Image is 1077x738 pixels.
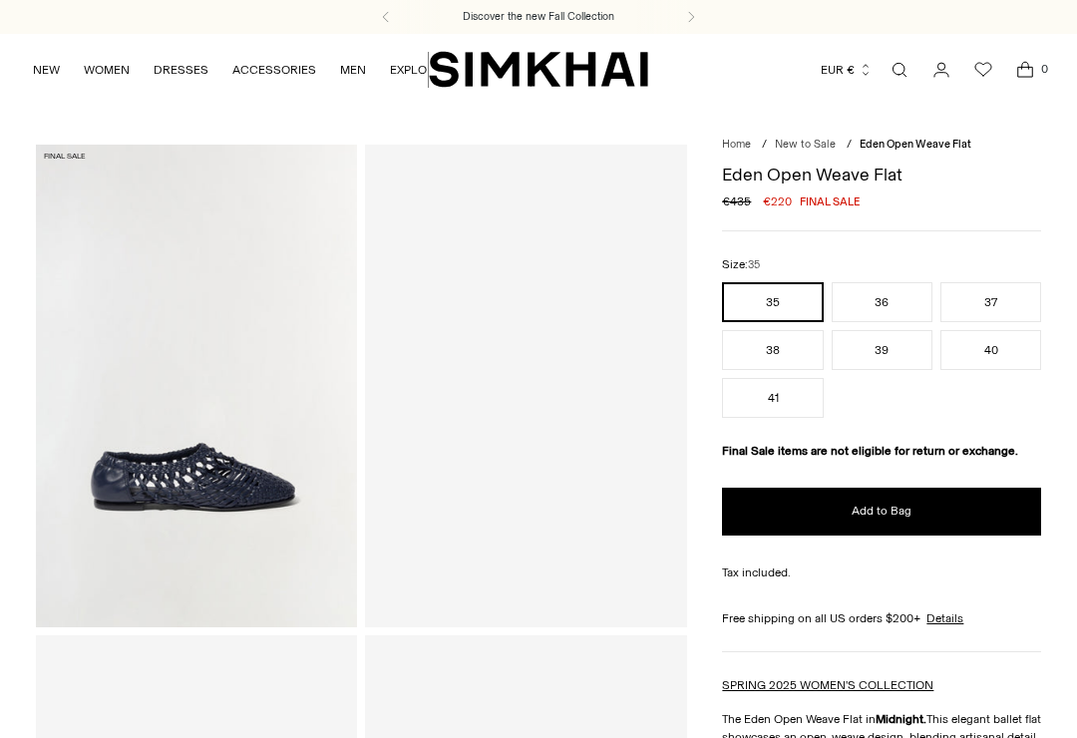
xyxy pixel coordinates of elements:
[390,48,442,92] a: EXPLORE
[84,48,130,92] a: WOMEN
[763,192,792,210] span: €220
[365,145,687,627] a: Eden Open Weave Flat
[963,50,1003,90] a: Wishlist
[722,166,1041,184] h1: Eden Open Weave Flat
[775,138,836,151] a: New to Sale
[940,282,1041,322] button: 37
[876,712,926,726] strong: Midnight.
[762,137,767,154] div: /
[1035,60,1053,78] span: 0
[852,503,911,520] span: Add to Bag
[1005,50,1045,90] a: Open cart modal
[832,330,932,370] button: 39
[722,138,751,151] a: Home
[154,48,208,92] a: DRESSES
[940,330,1041,370] button: 40
[921,50,961,90] a: Go to the account page
[463,9,614,25] a: Discover the new Fall Collection
[722,137,1041,154] nav: breadcrumbs
[860,138,971,151] span: Eden Open Weave Flat
[36,145,358,627] img: Eden Open Weave Flat
[722,282,823,322] button: 35
[722,609,1041,627] div: Free shipping on all US orders $200+
[33,48,60,92] a: NEW
[722,678,933,692] a: SPRING 2025 WOMEN'S COLLECTION
[722,330,823,370] button: 38
[722,563,1041,581] div: Tax included.
[832,282,932,322] button: 36
[722,378,823,418] button: 41
[722,192,751,210] s: €435
[821,48,873,92] button: EUR €
[748,258,760,271] span: 35
[340,48,366,92] a: MEN
[722,488,1041,536] button: Add to Bag
[722,444,1018,458] strong: Final Sale items are not eligible for return or exchange.
[232,48,316,92] a: ACCESSORIES
[429,50,648,89] a: SIMKHAI
[722,255,760,274] label: Size:
[880,50,919,90] a: Open search modal
[847,137,852,154] div: /
[926,609,963,627] a: Details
